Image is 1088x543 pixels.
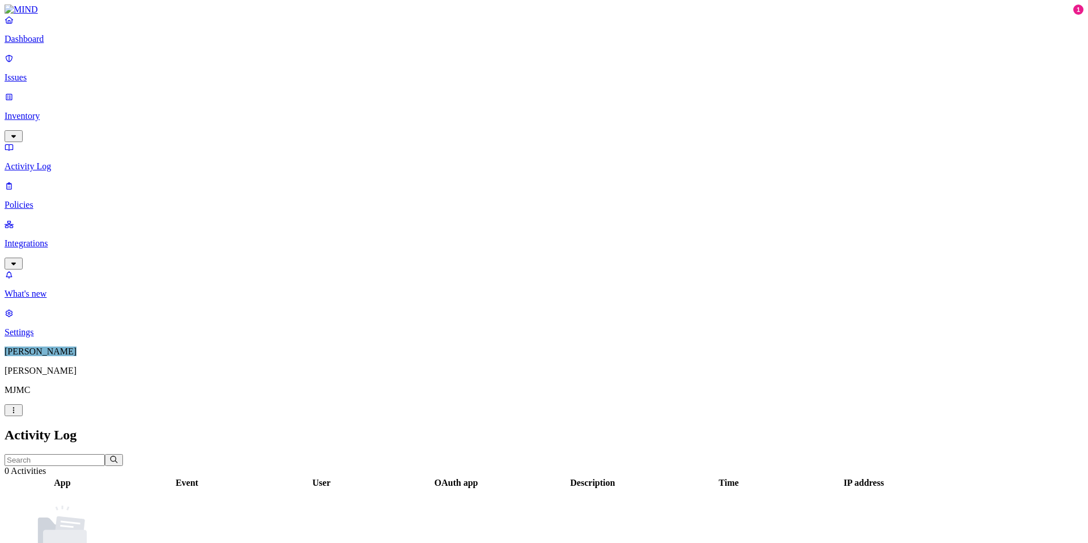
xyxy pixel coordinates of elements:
[5,289,1083,299] p: What's new
[6,478,118,488] div: App
[5,238,1083,249] p: Integrations
[525,478,660,488] div: Description
[5,111,1083,121] p: Inventory
[5,5,1083,15] a: MIND
[5,200,1083,210] p: Policies
[5,270,1083,299] a: What's new
[797,478,930,488] div: IP address
[5,161,1083,172] p: Activity Log
[5,15,1083,44] a: Dashboard
[5,308,1083,337] a: Settings
[5,53,1083,83] a: Issues
[5,385,1083,395] p: MJMC
[5,142,1083,172] a: Activity Log
[5,72,1083,83] p: Issues
[256,478,388,488] div: User
[390,478,523,488] div: OAuth app
[5,427,1083,443] h2: Activity Log
[5,34,1083,44] p: Dashboard
[5,347,76,356] span: [PERSON_NAME]
[5,181,1083,210] a: Policies
[5,5,38,15] img: MIND
[662,478,794,488] div: Time
[5,466,46,476] span: 0 Activities
[121,478,253,488] div: Event
[5,219,1083,268] a: Integrations
[5,92,1083,140] a: Inventory
[5,366,1083,376] p: [PERSON_NAME]
[5,327,1083,337] p: Settings
[1073,5,1083,15] div: 1
[5,454,105,466] input: Search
